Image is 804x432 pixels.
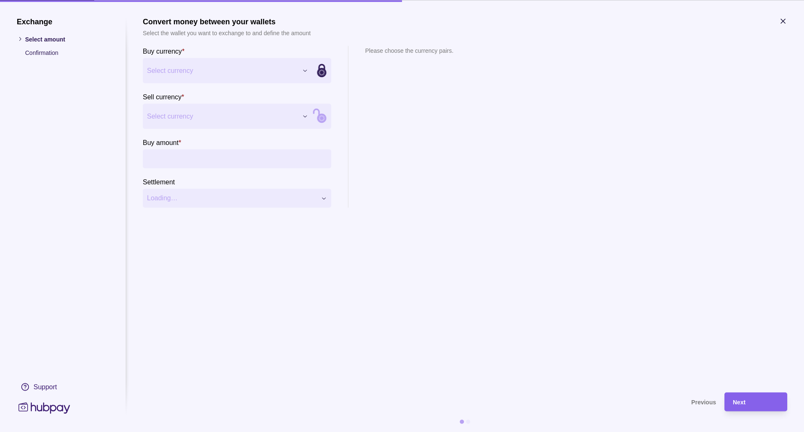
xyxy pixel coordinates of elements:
[733,399,745,406] span: Next
[17,17,109,26] h1: Exchange
[143,28,311,37] p: Select the wallet you want to exchange to and define the amount
[691,399,716,406] span: Previous
[724,392,787,411] button: Next
[143,176,175,186] label: Settlement
[365,46,454,55] p: Please choose the currency pairs.
[143,178,175,185] p: Settlement
[17,378,109,396] a: Support
[143,137,181,147] label: Buy amount
[164,149,327,168] input: amount
[143,392,716,411] button: Previous
[33,382,57,391] div: Support
[143,46,185,56] label: Buy currency
[143,139,178,146] p: Buy amount
[143,93,181,100] p: Sell currency
[143,91,184,101] label: Sell currency
[143,17,311,26] h1: Convert money between your wallets
[25,34,109,44] p: Select amount
[25,48,109,57] p: Confirmation
[143,47,182,54] p: Buy currency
